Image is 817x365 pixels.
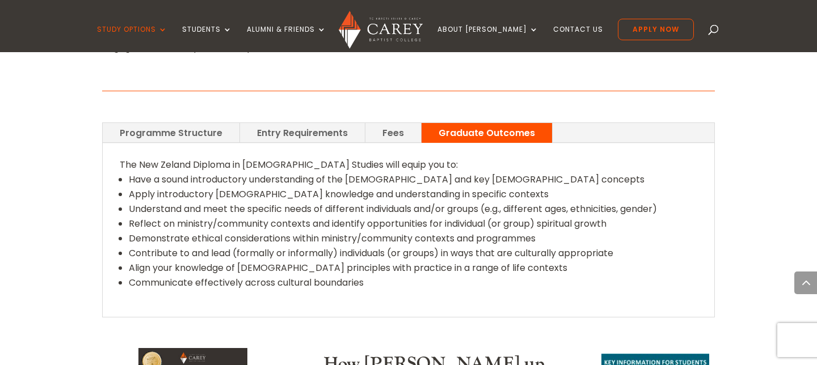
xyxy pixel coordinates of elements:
p: The New Zeland Diploma in [DEMOGRAPHIC_DATA] Studies will equip you to: [120,157,697,172]
span: Contribute to and lead (formally or informally) individuals (or groups) in ways that are cultural... [129,247,613,260]
img: Carey Baptist College [339,11,422,49]
span: Communicate effectively across cultural boundaries [129,276,364,289]
span: Understand and meet the specific needs of different individuals and/or groups (e.g., different ag... [129,202,657,215]
a: About [PERSON_NAME] [437,26,538,52]
a: Entry Requirements [240,123,365,143]
a: Alumni & Friends [247,26,326,52]
span: Apply introductory [DEMOGRAPHIC_DATA] knowledge and understanding in specific contexts [129,188,549,201]
a: Contact Us [553,26,603,52]
a: Students [182,26,232,52]
a: Programme Structure [103,123,239,143]
a: Fees [365,123,421,143]
span: Reflect on ministry/community contexts and identify opportunities for individual (or group) spiri... [129,217,607,230]
span: Demonstrate ethical considerations within ministry/community contexts and programmes [129,232,536,245]
span: Have a sound introductory understanding of the [DEMOGRAPHIC_DATA] and key [DEMOGRAPHIC_DATA] conc... [129,173,645,186]
a: Study Options [97,26,167,52]
span: Align your knowledge of [DEMOGRAPHIC_DATA] principles with practice in a range of life contexts [129,261,567,274]
a: Graduate Outcomes [422,123,552,143]
a: Apply Now [618,19,694,40]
